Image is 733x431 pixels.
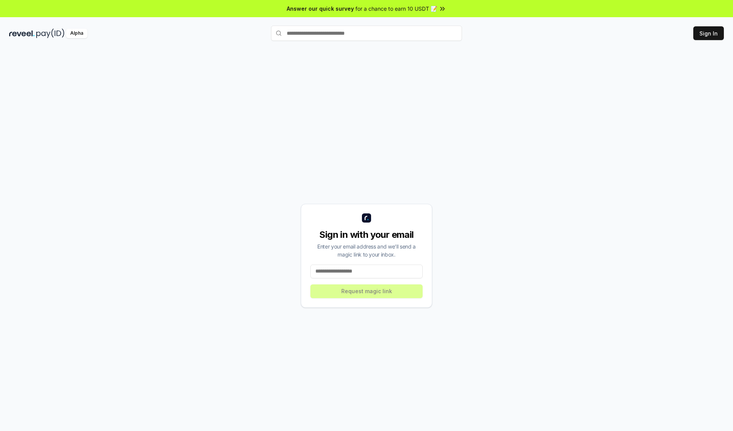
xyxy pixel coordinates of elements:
div: Alpha [66,29,87,38]
img: logo_small [362,213,371,223]
button: Sign In [693,26,724,40]
img: pay_id [36,29,65,38]
div: Enter your email address and we’ll send a magic link to your inbox. [310,242,423,258]
span: Answer our quick survey [287,5,354,13]
img: reveel_dark [9,29,35,38]
span: for a chance to earn 10 USDT 📝 [355,5,437,13]
div: Sign in with your email [310,229,423,241]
